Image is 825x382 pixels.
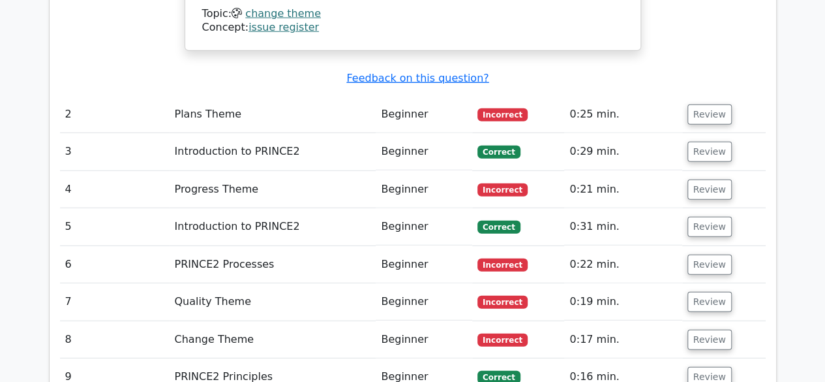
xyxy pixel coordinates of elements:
[202,7,623,21] div: Topic:
[564,246,682,283] td: 0:22 min.
[60,208,170,246] td: 5
[564,321,682,358] td: 0:17 min.
[169,321,376,358] td: Change Theme
[477,259,528,272] span: Incorrect
[376,208,472,246] td: Beginner
[564,171,682,208] td: 0:21 min.
[564,133,682,170] td: 0:29 min.
[477,108,528,121] span: Incorrect
[60,321,170,358] td: 8
[376,283,472,321] td: Beginner
[60,283,170,321] td: 7
[169,96,376,133] td: Plans Theme
[687,330,732,350] button: Review
[60,133,170,170] td: 3
[169,171,376,208] td: Progress Theme
[245,7,321,20] a: change theme
[477,221,520,234] span: Correct
[376,246,472,283] td: Beginner
[477,296,528,309] span: Incorrect
[60,96,170,133] td: 2
[376,321,472,358] td: Beginner
[60,171,170,208] td: 4
[477,183,528,197] span: Incorrect
[376,171,472,208] td: Beginner
[169,283,376,321] td: Quality Theme
[376,96,472,133] td: Beginner
[564,96,682,133] td: 0:25 min.
[477,334,528,347] span: Incorrect
[169,246,376,283] td: PRINCE2 Processes
[169,208,376,246] td: Introduction to PRINCE2
[202,21,623,35] div: Concept:
[564,283,682,321] td: 0:19 min.
[169,133,376,170] td: Introduction to PRINCE2
[346,72,488,84] a: Feedback on this question?
[564,208,682,246] td: 0:31 min.
[376,133,472,170] td: Beginner
[687,292,732,312] button: Review
[687,180,732,200] button: Review
[687,142,732,162] button: Review
[60,246,170,283] td: 6
[687,255,732,275] button: Review
[687,104,732,125] button: Review
[477,146,520,159] span: Correct
[687,217,732,237] button: Review
[248,21,319,33] a: issue register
